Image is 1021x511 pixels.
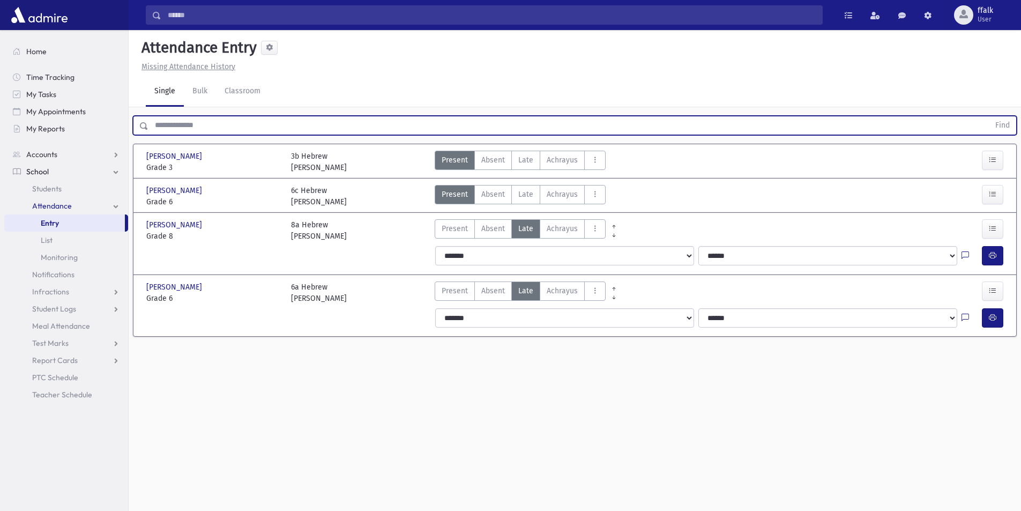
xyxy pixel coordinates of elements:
a: Classroom [216,77,269,107]
a: Time Tracking [4,69,128,86]
span: Students [32,184,62,194]
div: AttTypes [435,282,606,304]
span: [PERSON_NAME] [146,219,204,231]
div: 8a Hebrew [PERSON_NAME] [291,219,347,242]
span: Present [442,223,468,234]
button: Find [989,116,1016,135]
span: School [26,167,49,176]
span: My Tasks [26,90,56,99]
span: Grade 6 [146,293,280,304]
a: Accounts [4,146,128,163]
span: List [41,235,53,245]
span: Late [518,285,533,297]
span: Time Tracking [26,72,74,82]
span: Late [518,189,533,200]
span: Accounts [26,150,57,159]
span: My Appointments [26,107,86,116]
u: Missing Attendance History [141,62,235,71]
div: 6c Hebrew [PERSON_NAME] [291,185,347,208]
span: Achrayus [547,154,578,166]
span: Student Logs [32,304,76,314]
span: Achrayus [547,223,578,234]
a: Report Cards [4,352,128,369]
span: Entry [41,218,59,228]
a: Entry [4,214,125,232]
a: Test Marks [4,335,128,352]
div: AttTypes [435,219,606,242]
span: Meal Attendance [32,321,90,331]
a: Missing Attendance History [137,62,235,71]
a: Meal Attendance [4,317,128,335]
span: User [978,15,993,24]
span: Absent [481,154,505,166]
span: Present [442,189,468,200]
span: [PERSON_NAME] [146,282,204,293]
a: My Tasks [4,86,128,103]
span: Grade 6 [146,196,280,208]
span: PTC Schedule [32,373,78,382]
a: Infractions [4,283,128,300]
img: AdmirePro [9,4,70,26]
span: Absent [481,189,505,200]
a: School [4,163,128,180]
div: 6a Hebrew [PERSON_NAME] [291,282,347,304]
span: Test Marks [32,338,69,348]
a: Home [4,43,128,60]
div: AttTypes [435,185,606,208]
span: Achrayus [547,285,578,297]
a: Attendance [4,197,128,214]
span: Teacher Schedule [32,390,92,399]
a: List [4,232,128,249]
span: ffalk [978,6,993,15]
span: Absent [481,285,505,297]
span: Notifications [32,270,74,279]
span: Attendance [32,201,72,211]
span: Report Cards [32,356,78,365]
a: Single [146,77,184,107]
span: My Reports [26,124,65,134]
div: AttTypes [435,151,606,173]
span: [PERSON_NAME] [146,151,204,162]
span: Grade 8 [146,231,280,242]
a: Student Logs [4,300,128,317]
a: My Reports [4,120,128,137]
span: [PERSON_NAME] [146,185,204,196]
span: Home [26,47,47,56]
span: Present [442,154,468,166]
span: Monitoring [41,253,78,262]
a: Students [4,180,128,197]
a: Notifications [4,266,128,283]
a: My Appointments [4,103,128,120]
span: Late [518,154,533,166]
a: Monitoring [4,249,128,266]
span: Absent [481,223,505,234]
a: Bulk [184,77,216,107]
span: Infractions [32,287,69,297]
h5: Attendance Entry [137,39,257,57]
div: 3b Hebrew [PERSON_NAME] [291,151,347,173]
a: Teacher Schedule [4,386,128,403]
a: PTC Schedule [4,369,128,386]
span: Late [518,223,533,234]
span: Grade 3 [146,162,280,173]
span: Achrayus [547,189,578,200]
input: Search [161,5,822,25]
span: Present [442,285,468,297]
